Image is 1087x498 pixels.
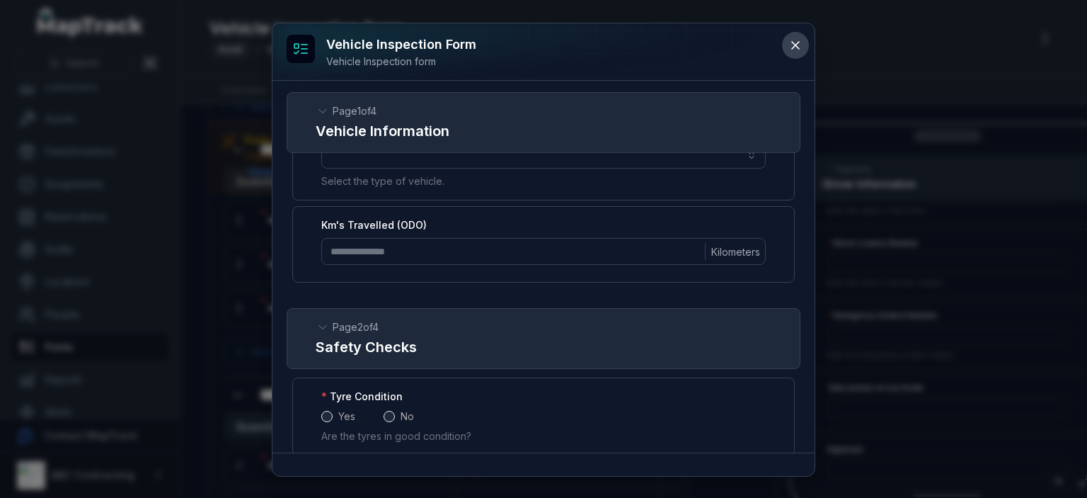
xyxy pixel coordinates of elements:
span: Page 1 of 4 [333,104,376,118]
div: Vehicle Inspection form [326,55,476,69]
h2: Vehicle Information [316,121,771,141]
h2: Safety Checks [316,337,771,357]
span: Page 2 of 4 [333,320,379,334]
label: Km's Travelled (ODO) [321,218,427,232]
p: Are the tyres in good condition? [321,429,766,443]
label: Tyre Condition [321,390,403,404]
h3: Vehicle Inspection form [326,35,476,55]
label: No [401,409,414,424]
label: Yes [338,409,355,424]
p: Select the type of vehicle. [321,174,766,188]
input: :rmd:-form-item-label [321,238,766,265]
